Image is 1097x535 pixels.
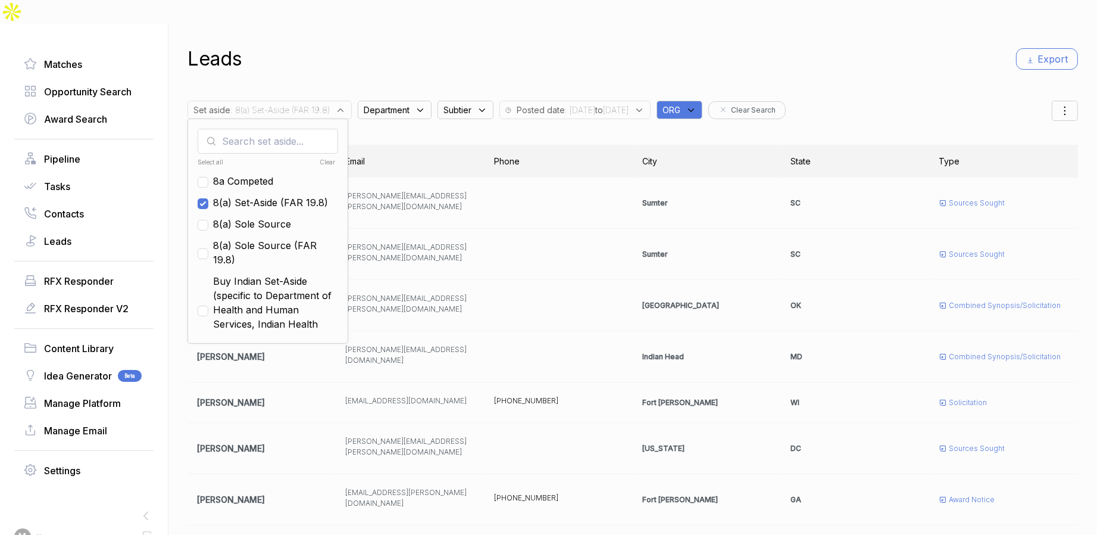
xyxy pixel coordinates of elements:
span: RFX Responder V2 [44,301,129,316]
span: Opportunity Search [44,85,132,99]
a: Content Library [24,341,144,356]
span: 8(a) Sole Source (FAR 19.8) [213,238,338,267]
a: [PERSON_NAME][EMAIL_ADDRESS][PERSON_NAME][DOMAIN_NAME] [345,242,474,263]
th: State [781,145,929,178]
th: Type [930,145,1078,178]
div: Sumter [642,249,771,260]
a: Sources Sought [949,443,1005,454]
div: Select all [198,158,267,167]
a: Sources Sought [949,198,1005,209]
button: Clear Search [708,101,786,119]
span: Subtier [443,104,471,116]
div: MD [790,352,920,362]
span: Buy Indian Set-Aside (specific to Department of Health and Human Services, Indian Health Services) [213,274,338,346]
span: Tasks [44,179,70,194]
span: RFX Responder [44,274,114,288]
div: Clear [267,158,336,167]
a: Manage Email [24,424,144,438]
h5: [PERSON_NAME] [197,493,326,506]
input: Search set aside... [198,129,338,154]
a: [EMAIL_ADDRESS][PERSON_NAME][DOMAIN_NAME] [345,487,474,509]
span: Manage Platform [44,396,121,410]
a: Opportunity Search [24,85,144,99]
th: Phone [485,145,633,178]
b: to [595,105,603,115]
span: Posted date [517,104,565,116]
a: Award Search [24,112,144,126]
a: Settings [24,464,144,478]
div: [GEOGRAPHIC_DATA] [642,300,771,311]
span: Department [364,104,410,116]
span: Set aside [193,104,230,116]
a: [PHONE_NUMBER] [494,396,623,406]
div: SC [790,249,920,260]
a: Matches [24,57,144,71]
a: [PHONE_NUMBER] [494,493,623,503]
a: [PERSON_NAME][EMAIL_ADDRESS][PERSON_NAME][DOMAIN_NAME] [345,436,474,458]
a: Solicitation [949,397,987,408]
span: Settings [44,464,80,478]
span: Manage Email [44,424,107,438]
div: Fort [PERSON_NAME] [642,494,771,505]
span: Award Search [44,112,107,126]
div: SC [790,198,920,209]
h1: Leads [187,45,242,73]
a: [PERSON_NAME][EMAIL_ADDRESS][DOMAIN_NAME] [345,344,474,366]
span: Idea Generator [44,369,112,383]
div: OK [790,300,920,311]
span: 8(a) Set-Aside (FAR 19.8) [213,195,328,210]
span: : 8(a) Set-Aside (FAR 19.8) [230,104,330,116]
div: Fort [PERSON_NAME] [642,397,771,408]
span: Beta [118,370,142,382]
h5: [PERSON_NAME] [197,396,326,409]
a: Combined Synopsis/Solicitation [949,352,1061,362]
a: Sources Sought [949,249,1005,260]
div: GA [790,494,920,505]
div: [US_STATE] [642,443,771,454]
div: Indian Head [642,352,771,362]
th: City [633,145,781,178]
span: : [DATE] [DATE] [565,104,629,116]
span: Pipeline [44,152,80,166]
span: Content Library [44,341,114,356]
div: DC [790,443,920,454]
span: Clear Search [731,105,776,116]
a: Pipeline [24,152,144,166]
a: RFX Responder V2 [24,301,144,316]
a: Combined Synopsis/Solicitation [949,300,1061,311]
div: WI [790,397,920,408]
a: Idea GeneratorBeta [24,369,144,383]
div: Sumter [642,198,771,209]
a: Manage Platform [24,396,144,410]
span: Leads [44,234,71,248]
a: RFX Responder [24,274,144,288]
h5: [PERSON_NAME] [197,350,326,363]
a: [PERSON_NAME][EMAIL_ADDRESS][PERSON_NAME][DOMAIN_NAME] [345,293,474,315]
span: Matches [44,57,82,71]
a: Tasks [24,179,144,194]
a: [PERSON_NAME][EMAIL_ADDRESS][PERSON_NAME][DOMAIN_NAME] [345,191,474,212]
a: Award Notice [949,494,995,505]
a: Leads [24,234,144,248]
button: Export [1016,48,1078,70]
h5: [PERSON_NAME] [197,442,326,455]
span: 8(a) Sole Source [213,217,291,231]
span: ORG [662,104,680,116]
span: Contacts [44,207,84,221]
a: Contacts [24,207,144,221]
a: [EMAIL_ADDRESS][DOMAIN_NAME] [345,396,474,406]
th: Email [336,145,484,178]
span: 8a Competed [213,174,273,188]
